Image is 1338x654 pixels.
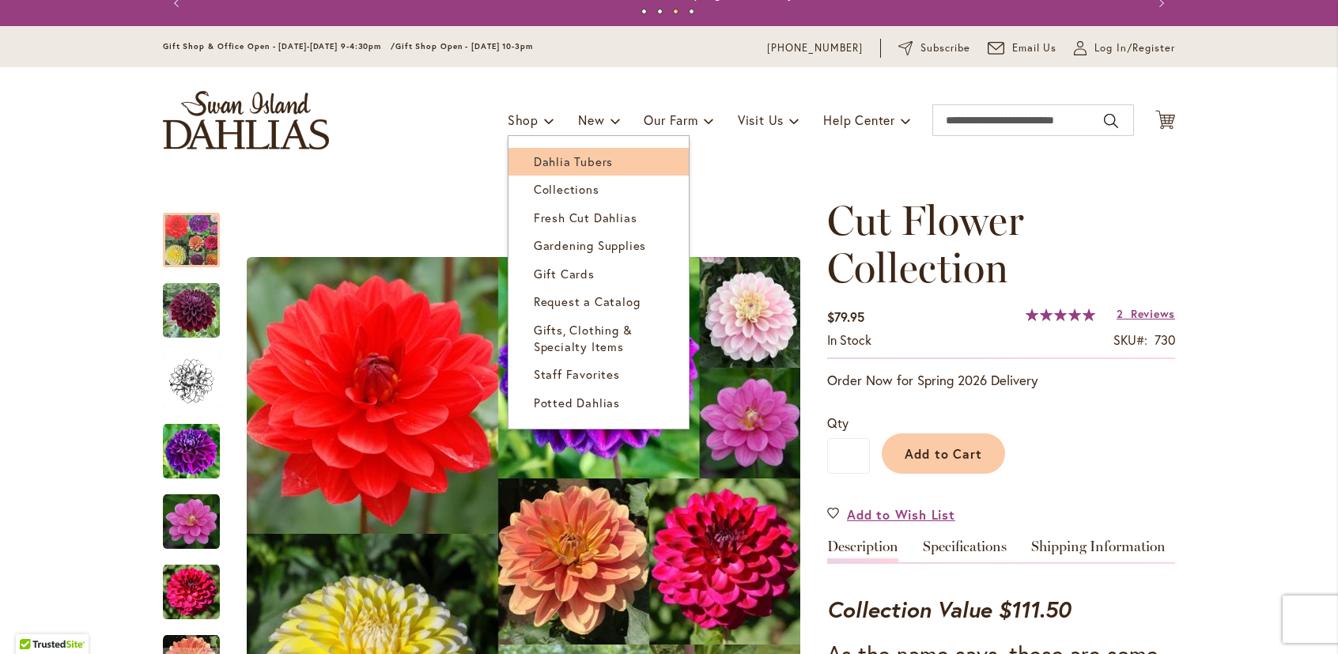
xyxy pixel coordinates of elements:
[882,433,1005,474] button: Add to Cart
[508,260,689,288] a: Gift Cards
[163,338,236,408] div: Cut Flower Collection
[163,282,220,339] img: Cut Flower Collection
[673,9,678,14] button: 3 of 4
[827,195,1024,293] span: Cut Flower Collection
[988,40,1057,56] a: Email Us
[1155,331,1175,350] div: 730
[163,564,220,621] img: Cut Flower Collection
[1031,539,1166,562] a: Shipping Information
[738,112,784,128] span: Visit Us
[1094,40,1175,56] span: Log In/Register
[395,41,533,51] span: Gift Shop Open - [DATE] 10-3pm
[827,539,898,562] a: Description
[163,478,236,549] div: Cut Flower Collection
[534,210,637,225] span: Fresh Cut Dahlias
[827,331,871,348] span: In stock
[1026,308,1095,321] div: 100%
[163,423,220,480] img: Cut Flower Collection
[1113,331,1147,348] strong: SKU
[767,40,863,56] a: [PHONE_NUMBER]
[163,41,395,51] span: Gift Shop & Office Open - [DATE]-[DATE] 9-4:30pm /
[163,549,236,619] div: Cut Flower Collection
[163,267,236,338] div: Cut Flower Collection
[827,595,1071,624] strong: Collection Value $111.50
[641,9,647,14] button: 1 of 4
[534,153,613,169] span: Dahlia Tubers
[163,353,220,410] img: Cut Flower Collection
[534,322,633,354] span: Gifts, Clothing & Specialty Items
[923,539,1007,562] a: Specifications
[163,493,220,550] img: Cut Flower Collection
[1131,306,1175,321] span: Reviews
[827,308,864,325] span: $79.95
[508,112,539,128] span: Shop
[12,598,56,642] iframe: Launch Accessibility Center
[163,408,236,478] div: Cut Flower Collection
[657,9,663,14] button: 2 of 4
[827,505,955,524] a: Add to Wish List
[1117,306,1175,321] a: 2 Reviews
[534,237,646,253] span: Gardening Supplies
[163,91,329,149] a: store logo
[163,197,236,267] div: CUT FLOWER COLLECTION
[1117,306,1124,321] span: 2
[644,112,697,128] span: Our Farm
[534,395,620,410] span: Potted Dahlias
[920,40,970,56] span: Subscribe
[1012,40,1057,56] span: Email Us
[827,331,871,350] div: Availability
[823,112,895,128] span: Help Center
[534,181,599,197] span: Collections
[905,445,983,462] span: Add to Cart
[827,414,849,431] span: Qty
[1074,40,1175,56] a: Log In/Register
[578,112,604,128] span: New
[689,9,694,14] button: 4 of 4
[534,293,641,309] span: Request a Catalog
[827,371,1175,390] p: Order Now for Spring 2026 Delivery
[534,366,620,382] span: Staff Favorites
[847,505,955,524] span: Add to Wish List
[898,40,970,56] a: Subscribe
